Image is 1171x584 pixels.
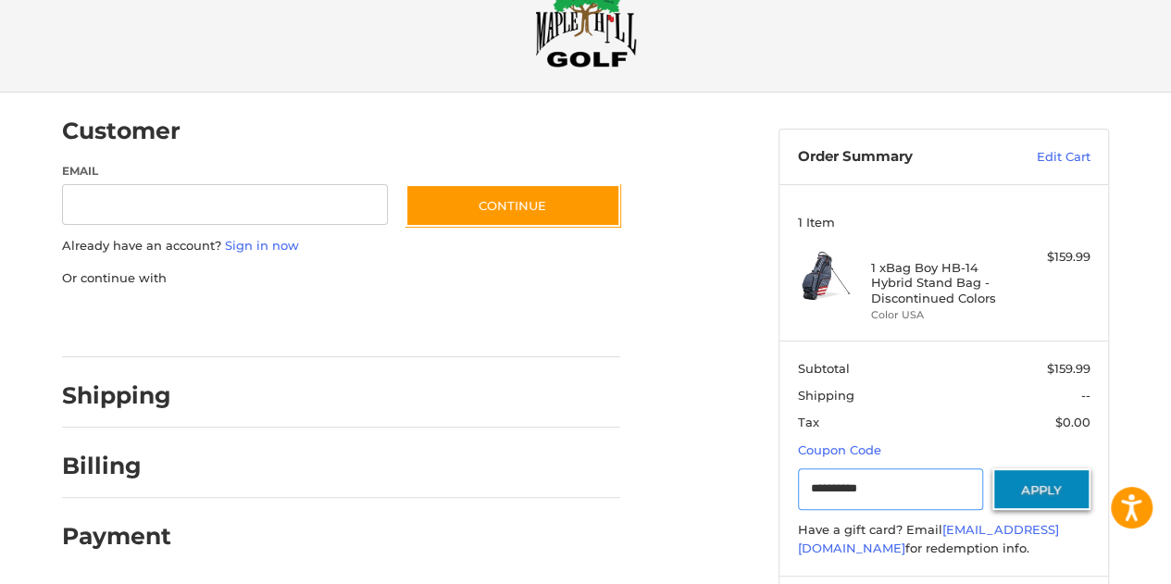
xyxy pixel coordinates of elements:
[798,415,819,429] span: Tax
[62,522,171,551] h2: Payment
[798,468,984,510] input: Gift Certificate or Coupon Code
[1055,415,1090,429] span: $0.00
[798,388,854,403] span: Shipping
[798,442,881,457] a: Coupon Code
[62,452,170,480] h2: Billing
[1081,388,1090,403] span: --
[1047,361,1090,376] span: $159.99
[62,117,181,145] h2: Customer
[992,468,1090,510] button: Apply
[798,522,1059,555] a: [EMAIL_ADDRESS][DOMAIN_NAME]
[798,361,850,376] span: Subtotal
[213,305,352,339] iframe: PayPal-paylater
[798,148,997,167] h3: Order Summary
[370,305,509,339] iframe: PayPal-venmo
[798,521,1090,557] div: Have a gift card? Email for redemption info.
[405,184,620,227] button: Continue
[62,163,388,180] label: Email
[871,307,1013,323] li: Color USA
[997,148,1090,167] a: Edit Cart
[62,381,171,410] h2: Shipping
[1017,248,1090,267] div: $159.99
[798,215,1090,230] h3: 1 Item
[62,269,620,288] p: Or continue with
[225,238,299,253] a: Sign in now
[56,305,195,339] iframe: PayPal-paypal
[62,237,620,255] p: Already have an account?
[871,260,1013,305] h4: 1 x Bag Boy HB-14 Hybrid Stand Bag - Discontinued Colors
